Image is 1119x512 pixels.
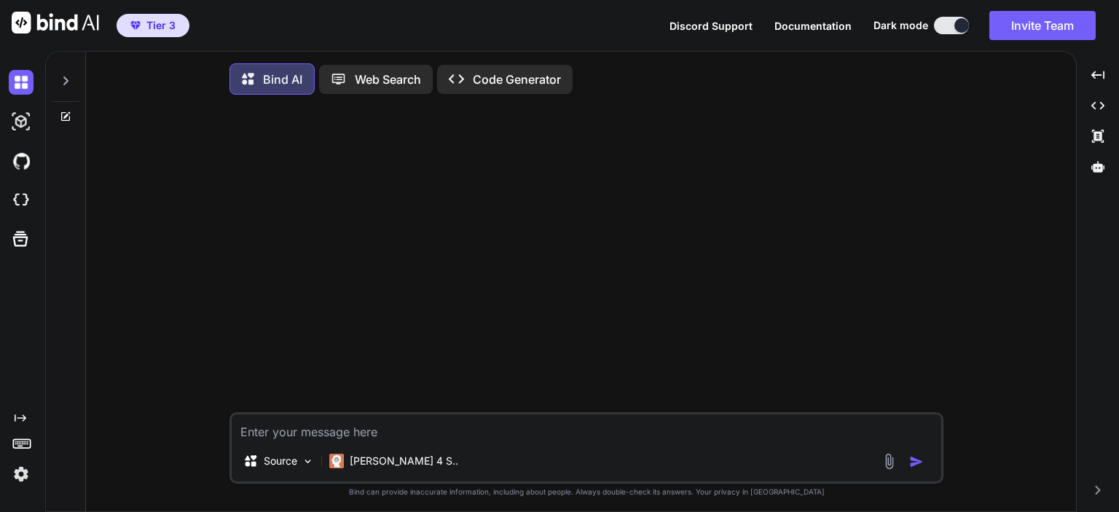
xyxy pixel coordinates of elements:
img: Bind AI [12,12,99,34]
img: premium [130,21,141,30]
p: [PERSON_NAME] 4 S.. [350,454,458,468]
span: Documentation [774,20,852,32]
button: Discord Support [670,18,753,34]
img: cloudideIcon [9,188,34,213]
img: darkAi-studio [9,109,34,134]
p: Code Generator [473,71,561,88]
img: settings [9,462,34,487]
button: Invite Team [989,11,1096,40]
img: githubDark [9,149,34,173]
span: Discord Support [670,20,753,32]
span: Dark mode [873,18,928,33]
p: Source [264,454,297,468]
span: Tier 3 [146,18,176,33]
img: darkChat [9,70,34,95]
img: icon [909,454,924,469]
img: attachment [881,453,898,470]
p: Bind can provide inaccurate information, including about people. Always double-check its answers.... [229,487,943,497]
button: Documentation [774,18,852,34]
img: Pick Models [302,455,314,468]
button: premiumTier 3 [117,14,189,37]
p: Bind AI [263,71,302,88]
img: Claude 4 Sonnet [329,454,344,468]
p: Web Search [355,71,421,88]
